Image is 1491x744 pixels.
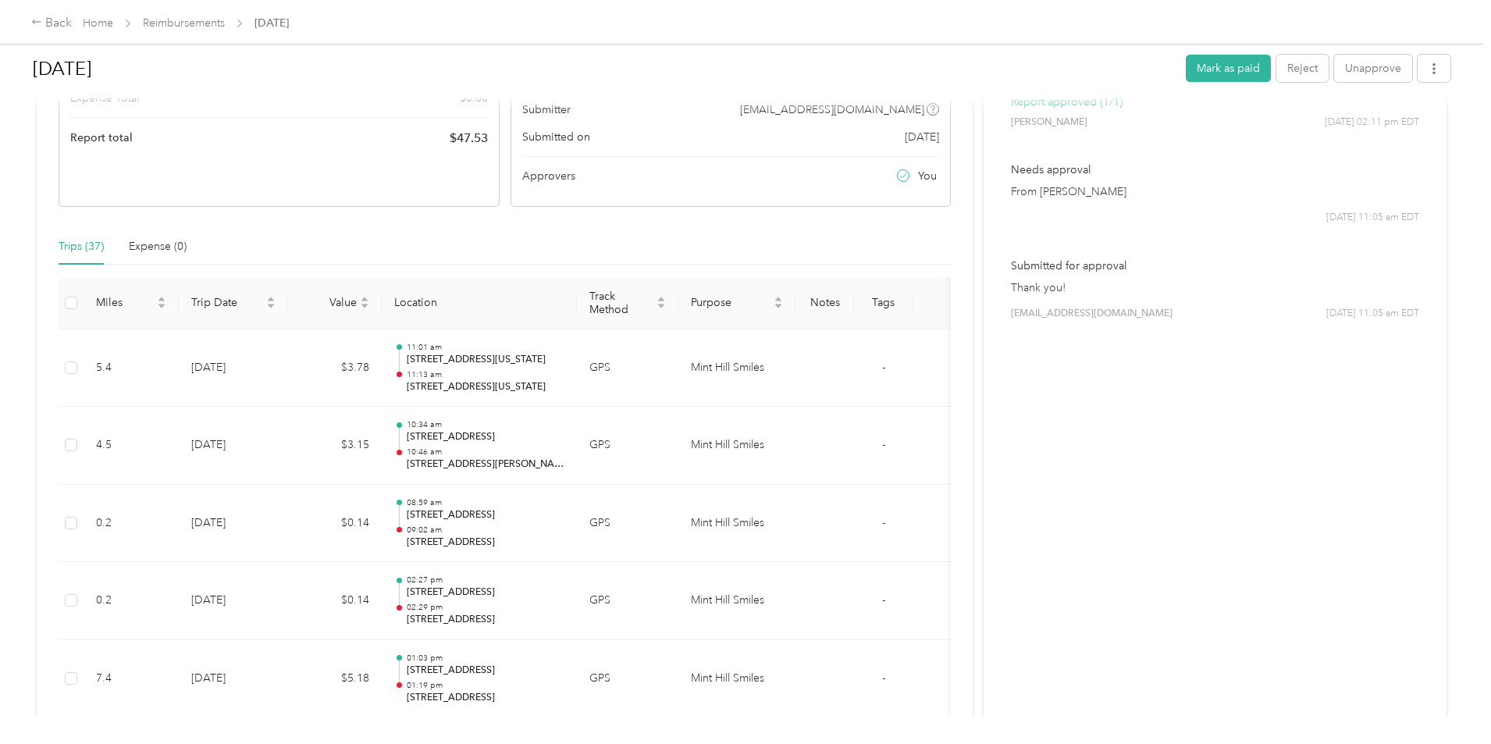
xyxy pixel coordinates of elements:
td: [DATE] [179,407,288,485]
td: GPS [577,329,678,408]
span: Report total [70,130,133,146]
span: Value [301,296,357,309]
p: [STREET_ADDRESS] [407,613,564,627]
p: [STREET_ADDRESS][US_STATE] [407,353,564,367]
span: - [882,438,885,451]
p: 01:03 pm [407,653,564,664]
p: 01:19 pm [407,680,564,691]
iframe: Everlance-gr Chat Button Frame [1404,657,1491,744]
td: $5.18 [288,640,382,718]
td: [DATE] [179,640,288,718]
td: [DATE] [179,329,288,408]
span: [EMAIL_ADDRESS][DOMAIN_NAME] [1011,307,1173,321]
td: GPS [577,407,678,485]
td: $3.15 [288,407,382,485]
td: Mint Hill Smiles [678,407,795,485]
div: Back [31,14,72,33]
th: Notes [795,277,854,329]
span: [DATE] [254,15,289,31]
td: $3.78 [288,329,382,408]
div: Expense (0) [129,238,187,255]
p: [STREET_ADDRESS] [407,691,564,705]
button: Mark as paid [1186,55,1271,82]
span: - [882,516,885,529]
a: Reimbursements [143,16,225,30]
p: [STREET_ADDRESS] [407,586,564,600]
td: [DATE] [179,485,288,563]
p: 10:46 am [407,447,564,457]
div: Trips (37) [59,238,104,255]
td: GPS [577,485,678,563]
span: Miles [96,296,154,309]
p: 11:13 am [407,369,564,380]
span: - [882,593,885,607]
th: Trip Date [179,277,288,329]
p: [STREET_ADDRESS] [407,430,564,444]
p: 02:29 pm [407,602,564,613]
span: caret-up [774,294,783,304]
p: Thank you! [1011,279,1419,296]
span: You [918,168,937,184]
a: Home [83,16,113,30]
p: 11:01 am [407,342,564,353]
span: Track Method [589,290,653,316]
p: 10:34 am [407,419,564,430]
p: [STREET_ADDRESS] [407,536,564,550]
td: Mint Hill Smiles [678,562,795,640]
span: Trip Date [191,296,263,309]
th: Miles [84,277,179,329]
td: Mint Hill Smiles [678,485,795,563]
span: caret-up [360,294,369,304]
td: $0.14 [288,562,382,640]
span: Submitted on [522,129,590,145]
td: GPS [577,562,678,640]
span: $ 47.53 [450,129,488,148]
td: GPS [577,640,678,718]
p: 08:59 am [407,497,564,508]
td: [DATE] [179,562,288,640]
span: caret-up [266,294,276,304]
th: Tags [854,277,913,329]
p: [STREET_ADDRESS] [407,664,564,678]
button: Unapprove [1334,55,1412,82]
td: Mint Hill Smiles [678,329,795,408]
span: [PERSON_NAME] [1011,116,1087,130]
h1: Aug 2025 [33,50,1175,87]
span: Purpose [691,296,770,309]
p: From [PERSON_NAME] [1011,183,1419,200]
p: Needs approval [1011,162,1419,178]
p: 02:27 pm [407,575,564,586]
td: 0.2 [84,485,179,563]
th: Value [288,277,382,329]
td: 7.4 [84,640,179,718]
span: - [882,671,885,685]
span: - [882,361,885,374]
p: 09:02 am [407,525,564,536]
td: $0.14 [288,485,382,563]
button: Reject [1276,55,1329,82]
span: caret-up [157,294,166,304]
span: caret-down [157,301,166,311]
td: Mint Hill Smiles [678,640,795,718]
p: [STREET_ADDRESS] [407,508,564,522]
span: caret-up [657,294,666,304]
th: Location [382,277,577,329]
span: caret-down [360,301,369,311]
p: [STREET_ADDRESS][US_STATE] [407,380,564,394]
span: caret-down [266,301,276,311]
span: [DATE] 11:05 am EDT [1326,211,1419,225]
td: 0.2 [84,562,179,640]
th: Purpose [678,277,795,329]
td: 5.4 [84,329,179,408]
span: [DATE] 11:05 am EDT [1326,307,1419,321]
span: Approvers [522,168,575,184]
p: [STREET_ADDRESS][PERSON_NAME] [407,457,564,472]
td: 4.5 [84,407,179,485]
span: caret-down [657,301,666,311]
th: Track Method [577,277,678,329]
span: [DATE] [905,129,939,145]
span: [DATE] 02:11 pm EDT [1325,116,1419,130]
p: Submitted for approval [1011,258,1419,274]
span: caret-down [774,301,783,311]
